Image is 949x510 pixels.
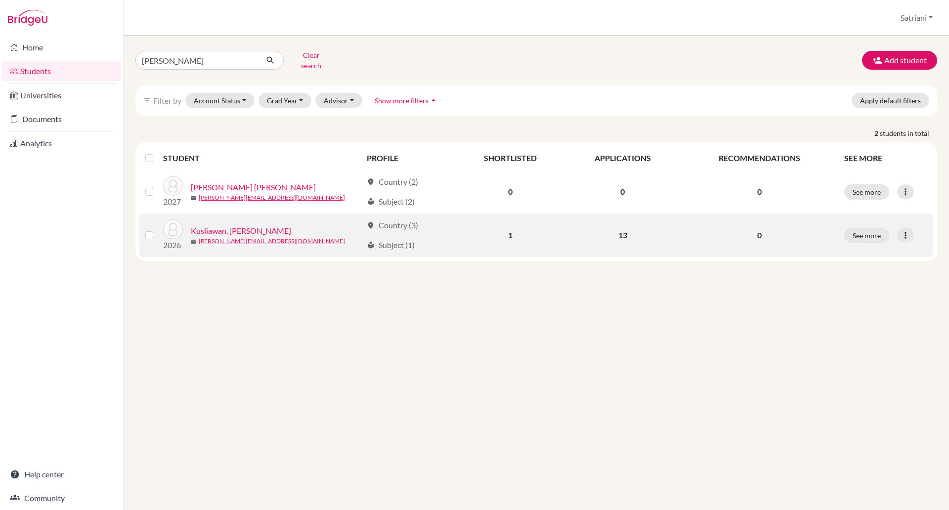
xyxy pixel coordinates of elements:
td: 1 [456,213,565,257]
span: local_library [367,241,375,249]
span: students in total [880,128,937,138]
td: 13 [565,213,680,257]
i: filter_list [143,96,151,104]
button: Grad Year [259,93,312,108]
input: Find student by name... [135,51,258,70]
th: SHORTLISTED [456,146,565,170]
button: Clear search [284,47,339,73]
a: Documents [2,109,121,129]
p: 2026 [163,239,183,251]
p: 2027 [163,196,183,208]
strong: 2 [874,128,880,138]
div: Subject (1) [367,239,415,251]
button: Apply default filters [852,93,929,108]
td: 0 [565,170,680,213]
a: [PERSON_NAME][EMAIL_ADDRESS][DOMAIN_NAME] [199,193,345,202]
span: location_on [367,221,375,229]
th: APPLICATIONS [565,146,680,170]
th: STUDENT [163,146,361,170]
button: See more [844,228,889,243]
div: Country (2) [367,176,418,188]
img: Bridge-U [8,10,47,26]
th: SEE MORE [838,146,933,170]
button: Show more filtersarrow_drop_up [366,93,447,108]
p: 0 [687,229,832,241]
button: Satriani [896,8,937,27]
td: 0 [456,170,565,213]
a: Universities [2,85,121,105]
img: Kusliawan, Raphael Aidan [163,219,183,239]
p: 0 [687,186,832,198]
button: Account Status [185,93,255,108]
span: mail [191,239,197,245]
a: [PERSON_NAME] [PERSON_NAME] [191,181,316,193]
a: Kusliawan, [PERSON_NAME] [191,225,291,237]
a: Analytics [2,133,121,153]
span: location_on [367,178,375,186]
a: Home [2,38,121,57]
a: Help center [2,465,121,484]
th: PROFILE [361,146,456,170]
span: mail [191,195,197,201]
img: Fruelda, Kurt Raphael Flores [163,176,183,196]
span: local_library [367,198,375,206]
button: See more [844,184,889,200]
div: Country (3) [367,219,418,231]
button: Advisor [315,93,362,108]
i: arrow_drop_up [429,95,438,105]
span: Show more filters [375,96,429,105]
div: Subject (2) [367,196,415,208]
a: Community [2,488,121,508]
a: [PERSON_NAME][EMAIL_ADDRESS][DOMAIN_NAME] [199,237,345,246]
th: RECOMMENDATIONS [681,146,838,170]
button: Add student [862,51,937,70]
a: Students [2,61,121,81]
span: Filter by [153,96,181,105]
